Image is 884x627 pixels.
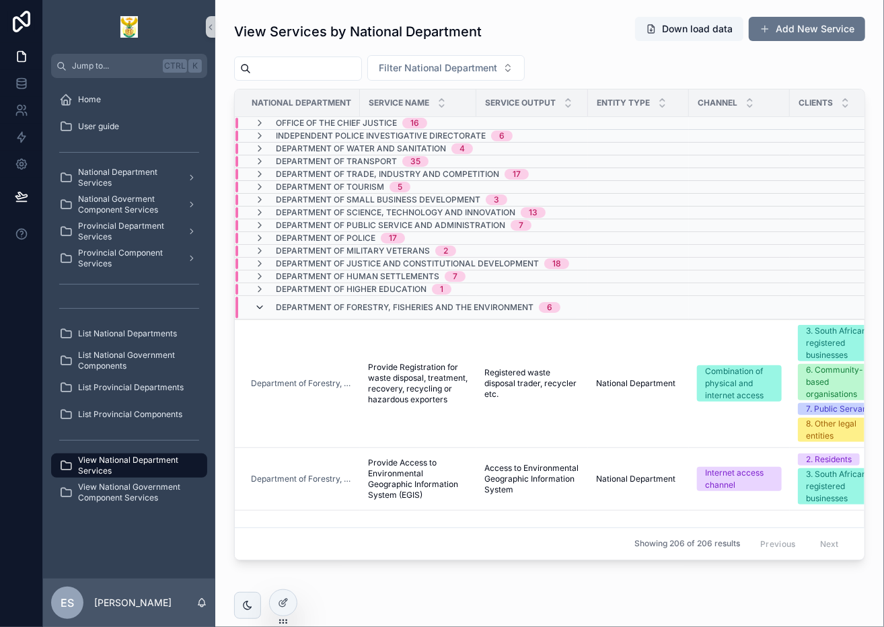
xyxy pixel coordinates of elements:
[276,284,427,295] span: Department of Higher Education
[276,258,539,269] span: Department of Justice and Constitutional Development
[596,474,681,484] a: National Department
[368,362,468,405] a: Provide Registration for waste disposal, treatment, recovery, recycling or hazardous exporters
[369,98,429,108] span: Service Name
[51,246,207,270] a: Provincial Component Services
[78,455,194,476] span: View National Department Services
[51,219,207,244] a: Provincial Department Services
[276,207,515,218] span: Department of Science, Technology and Innovation
[519,220,523,231] div: 7
[440,284,443,295] div: 1
[51,54,207,78] button: Jump to...CtrlK
[51,165,207,190] a: National Department Services
[806,325,875,361] div: 3. South African registered businesses
[78,94,101,105] span: Home
[276,156,397,167] span: Department of Transport
[51,114,207,139] a: User guide
[443,246,448,256] div: 2
[459,143,465,154] div: 4
[799,98,833,108] span: Clients
[597,98,650,108] span: Entity Type
[94,596,172,610] p: [PERSON_NAME]
[78,382,184,393] span: List Provincial Departments
[596,378,681,389] a: National Department
[251,474,352,484] a: Department of Forestry, Fisheries and the Environment
[51,348,207,373] a: List National Government Components
[499,131,505,141] div: 6
[596,378,675,389] span: National Department
[552,258,561,269] div: 18
[697,365,782,402] a: Combination of physical and internet access
[163,59,187,73] span: Ctrl
[705,365,774,402] div: Combination of physical and internet access
[276,271,439,282] span: Department of Human Settlements
[634,539,740,550] span: Showing 206 of 206 results
[78,482,194,503] span: View National Government Component Services
[484,463,580,495] a: Access to Environmental Geographic Information System
[389,233,397,244] div: 17
[78,248,176,269] span: Provincial Component Services
[806,364,875,400] div: 6. Community-based organisations
[78,167,176,188] span: National Department Services
[635,17,743,41] button: Down load data
[529,207,538,218] div: 13
[78,409,182,420] span: List Provincial Components
[798,325,883,442] a: 3. South African registered businesses6. Community-based organisations7. Public Servants8. Other ...
[484,367,580,400] a: Registered waste disposal trader, recycler etc.
[276,143,446,154] span: Department of Water and Sanitation
[276,302,533,313] span: Department of Forestry, Fisheries and the Environment
[51,322,207,346] a: List National Departments
[485,98,556,108] span: Service Output
[51,402,207,427] a: List Provincial Components
[51,192,207,217] a: National Goverment Component Services
[51,453,207,478] a: View National Department Services
[234,22,482,41] h1: View Services by National Department
[78,328,177,339] span: List National Departments
[798,453,883,505] a: 2. Residents3. South African registered businesses
[252,98,351,108] span: National Department
[251,378,352,389] a: Department of Forestry, Fisheries and the Environment
[78,221,176,242] span: Provincial Department Services
[43,78,215,522] div: scrollable content
[120,16,137,38] img: App logo
[51,87,207,112] a: Home
[410,156,420,167] div: 35
[410,118,419,128] div: 16
[697,467,782,491] a: Internet access channel
[368,457,468,501] a: Provide Access to Environmental Geographic Information System (EGIS)
[749,17,865,41] button: Add New Service
[51,480,207,505] a: View National Government Component Services
[276,169,499,180] span: Department of Trade, Industry and Competition
[705,467,774,491] div: Internet access channel
[276,118,397,128] span: Office of the Chief Justice
[806,453,852,466] div: 2. Residents
[806,403,874,415] div: 7. Public Servants
[78,350,194,371] span: List National Government Components
[72,61,157,71] span: Jump to...
[453,271,457,282] div: 7
[276,233,375,244] span: Department of Police
[276,194,480,205] span: Department of Small Business Development
[276,220,505,231] span: Department of Public Service and Administration
[513,169,521,180] div: 17
[379,61,497,75] span: Filter National Department
[806,468,875,505] div: 3. South African registered businesses
[276,131,486,141] span: Independent Police Investigative Directorate
[494,194,499,205] div: 3
[698,98,737,108] span: Channel
[78,121,119,132] span: User guide
[190,61,200,71] span: K
[276,182,384,192] span: Department of Tourism
[78,194,176,215] span: National Goverment Component Services
[61,595,74,611] span: ES
[51,375,207,400] a: List Provincial Departments
[276,246,430,256] span: Department of Military Veterans
[547,302,552,313] div: 6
